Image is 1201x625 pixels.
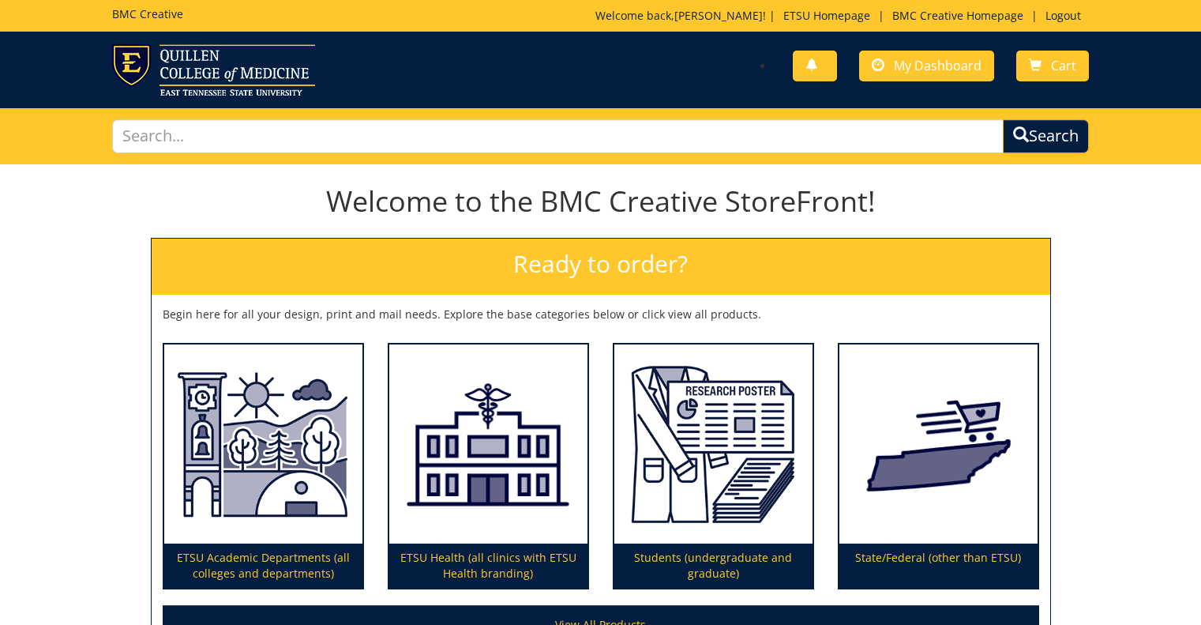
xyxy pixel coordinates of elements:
[112,44,315,96] img: ETSU logo
[389,345,587,589] a: ETSU Health (all clinics with ETSU Health branding)
[839,345,1038,589] a: State/Federal (other than ETSU)
[614,345,813,589] a: Students (undergraduate and graduate)
[1016,51,1089,81] a: Cart
[839,544,1038,588] p: State/Federal (other than ETSU)
[1051,57,1076,74] span: Cart
[1003,119,1089,153] button: Search
[884,8,1031,23] a: BMC Creative Homepage
[163,307,1039,322] p: Begin here for all your design, print and mail needs. Explore the base categories below or click ...
[614,544,813,588] p: Students (undergraduate and graduate)
[859,51,994,81] a: My Dashboard
[614,345,813,544] img: Students (undergraduate and graduate)
[894,57,981,74] span: My Dashboard
[674,8,763,23] a: [PERSON_NAME]
[1038,8,1089,23] a: Logout
[595,8,1089,24] p: Welcome back, ! | | |
[151,186,1051,217] h1: Welcome to the BMC Creative StoreFront!
[164,345,362,544] img: ETSU Academic Departments (all colleges and departments)
[389,345,587,544] img: ETSU Health (all clinics with ETSU Health branding)
[112,119,1004,153] input: Search...
[164,345,362,589] a: ETSU Academic Departments (all colleges and departments)
[775,8,878,23] a: ETSU Homepage
[164,544,362,588] p: ETSU Academic Departments (all colleges and departments)
[839,345,1038,544] img: State/Federal (other than ETSU)
[152,239,1050,295] h2: Ready to order?
[389,544,587,588] p: ETSU Health (all clinics with ETSU Health branding)
[112,8,183,20] h5: BMC Creative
